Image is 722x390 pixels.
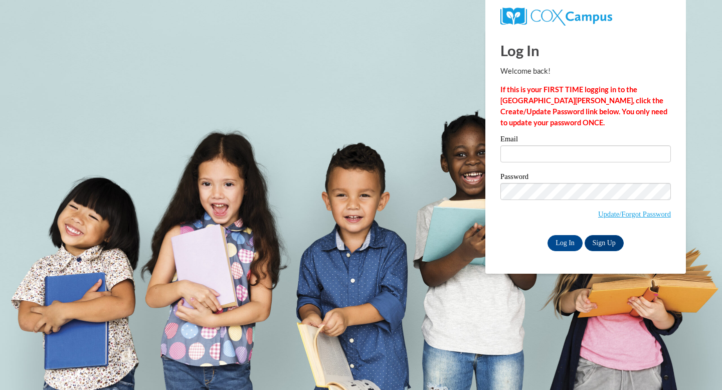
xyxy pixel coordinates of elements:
[585,235,624,251] a: Sign Up
[500,173,671,183] label: Password
[500,12,612,20] a: COX Campus
[500,66,671,77] p: Welcome back!
[500,40,671,61] h1: Log In
[500,8,612,26] img: COX Campus
[598,210,671,218] a: Update/Forgot Password
[500,135,671,145] label: Email
[548,235,583,251] input: Log In
[500,85,667,127] strong: If this is your FIRST TIME logging in to the [GEOGRAPHIC_DATA][PERSON_NAME], click the Create/Upd...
